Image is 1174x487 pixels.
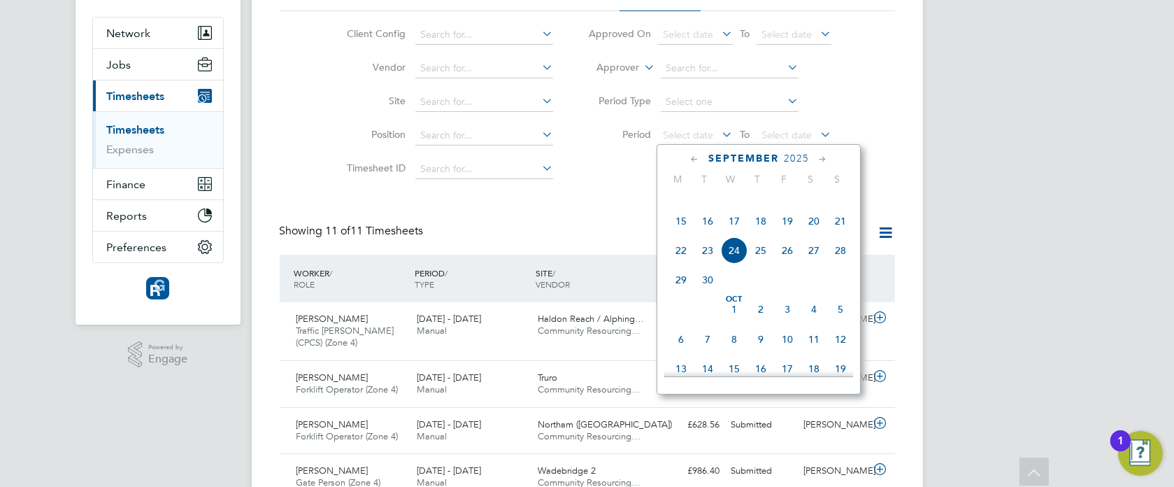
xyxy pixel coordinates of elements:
[744,173,771,185] span: T
[663,28,713,41] span: Select date
[343,128,406,141] label: Position
[326,224,424,238] span: 11 Timesheets
[827,355,854,382] span: 19
[291,260,412,297] div: WORKER
[93,80,223,111] button: Timesheets
[415,126,553,146] input: Search for...
[107,123,165,136] a: Timesheets
[827,296,854,323] span: 5
[417,372,481,383] span: [DATE] - [DATE]
[784,153,809,164] span: 2025
[771,173,797,185] span: F
[691,173,717,185] span: T
[343,27,406,40] label: Client Config
[747,355,774,382] span: 16
[1118,431,1163,476] button: Open Resource Center, 1 new notification
[721,296,747,323] span: 1
[664,173,691,185] span: M
[653,367,726,390] div: £209.52
[694,326,721,353] span: 7
[801,355,827,382] span: 18
[411,260,532,297] div: PERIOD
[445,267,448,278] span: /
[296,325,394,348] span: Traffic [PERSON_NAME] (CPCS) (Zone 4)
[296,372,368,383] span: [PERSON_NAME]
[92,277,224,299] a: Go to home page
[415,92,553,112] input: Search for...
[148,353,187,365] span: Engage
[296,383,399,395] span: Forklift Operator (Zone 4)
[93,49,223,80] button: Jobs
[588,27,651,40] label: Approved On
[343,61,406,73] label: Vendor
[827,326,854,353] span: 12
[538,418,672,430] span: Northam ([GEOGRAPHIC_DATA])
[668,267,694,293] span: 29
[827,208,854,234] span: 21
[736,24,754,43] span: To
[107,27,151,40] span: Network
[296,313,368,325] span: [PERSON_NAME]
[538,383,640,395] span: Community Resourcing…
[694,267,721,293] span: 30
[736,125,754,143] span: To
[343,94,406,107] label: Site
[1117,441,1124,459] div: 1
[93,17,223,48] button: Network
[146,277,169,299] img: resourcinggroup-logo-retina.png
[326,224,351,238] span: 11 of
[128,341,187,368] a: Powered byEngage
[801,237,827,264] span: 27
[801,296,827,323] span: 4
[417,313,481,325] span: [DATE] - [DATE]
[107,209,148,223] span: Reports
[784,226,864,240] label: Submitted
[717,173,744,185] span: W
[588,94,651,107] label: Period Type
[653,414,726,437] div: £628.56
[761,129,812,141] span: Select date
[827,237,854,264] span: 28
[536,278,570,290] span: VENDOR
[747,208,774,234] span: 18
[296,418,368,430] span: [PERSON_NAME]
[774,237,801,264] span: 26
[726,414,799,437] div: Submitted
[798,460,871,483] div: [PERSON_NAME]
[774,326,801,353] span: 10
[576,61,639,75] label: Approver
[824,173,850,185] span: S
[668,237,694,264] span: 22
[417,383,447,395] span: Manual
[280,224,427,239] div: Showing
[538,313,644,325] span: Haldon Reach / Alphing…
[330,267,333,278] span: /
[747,296,774,323] span: 2
[538,465,596,477] span: Wadebridge 2
[107,241,167,254] span: Preferences
[797,173,824,185] span: S
[415,160,553,179] input: Search for...
[694,355,721,382] span: 14
[726,460,799,483] div: Submitted
[668,208,694,234] span: 15
[721,326,747,353] span: 8
[93,169,223,199] button: Finance
[708,153,779,164] span: September
[552,267,555,278] span: /
[801,326,827,353] span: 11
[107,178,146,191] span: Finance
[93,111,223,168] div: Timesheets
[801,208,827,234] span: 20
[774,355,801,382] span: 17
[415,59,553,78] input: Search for...
[694,208,721,234] span: 16
[417,465,481,477] span: [DATE] - [DATE]
[774,296,801,323] span: 3
[296,465,368,477] span: [PERSON_NAME]
[668,326,694,353] span: 6
[538,372,557,383] span: Truro
[107,58,131,71] span: Jobs
[653,308,726,331] div: £986.40
[663,129,713,141] span: Select date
